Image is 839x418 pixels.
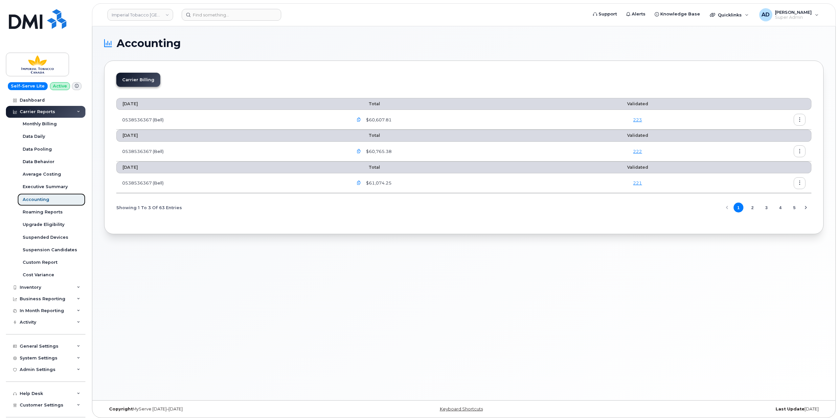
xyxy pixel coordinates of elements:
[734,203,743,212] button: Page 1
[116,130,347,141] th: [DATE]
[353,165,380,170] span: Total
[633,180,642,185] a: 221
[117,38,181,48] span: Accounting
[353,101,380,106] span: Total
[365,180,392,186] span: $61,074.25
[761,203,771,212] button: Page 3
[109,406,133,411] strong: Copyright
[566,98,709,110] th: Validated
[776,203,785,212] button: Page 4
[747,203,757,212] button: Page 2
[353,133,380,138] span: Total
[116,173,347,193] td: 0538536367 (Bell)
[116,98,347,110] th: [DATE]
[566,161,709,173] th: Validated
[365,148,392,155] span: $60,765.38
[116,142,347,161] td: 0538536367 (Bell)
[789,203,799,212] button: Page 5
[116,161,347,173] th: [DATE]
[116,110,347,130] td: 0538536367 (Bell)
[776,406,805,411] strong: Last Update
[104,406,344,412] div: MyServe [DATE]–[DATE]
[633,149,642,154] a: 222
[116,203,182,212] span: Showing 1 To 3 Of 63 Entries
[633,117,642,122] a: 223
[801,203,811,212] button: Next Page
[584,406,824,412] div: [DATE]
[440,406,483,411] a: Keyboard Shortcuts
[566,130,709,141] th: Validated
[365,117,392,123] span: $60,607.81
